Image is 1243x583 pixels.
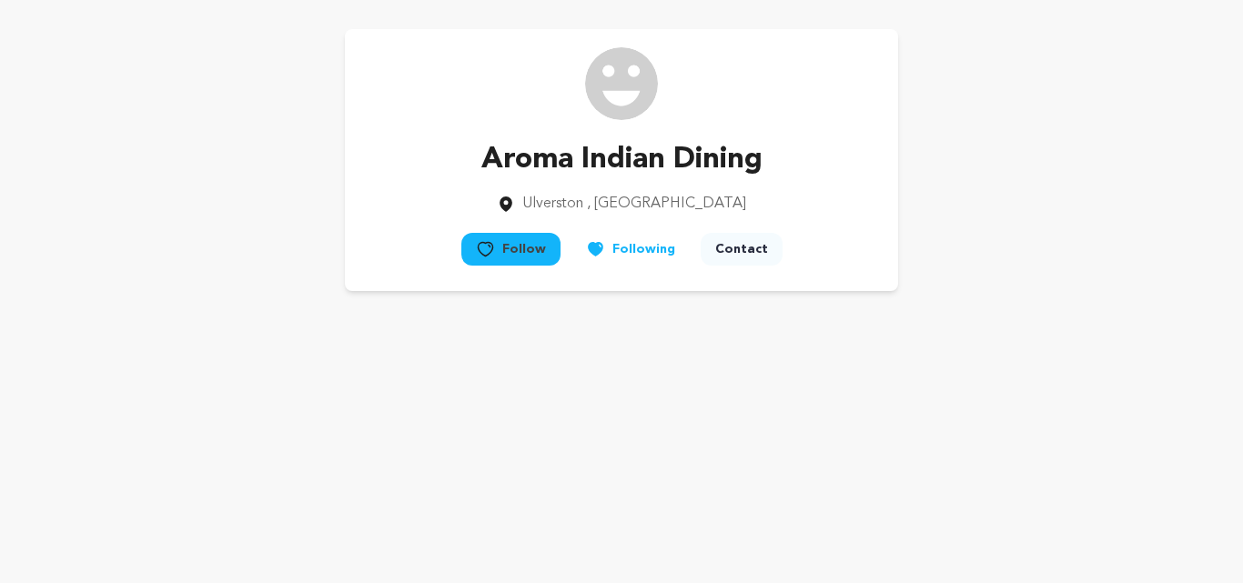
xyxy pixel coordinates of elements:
img: /img/default-images/user/medium/user.png image [585,47,658,120]
span: , [GEOGRAPHIC_DATA] [587,196,746,211]
button: Contact [701,233,783,266]
button: Following [571,233,690,266]
span: Ulverston [522,196,583,211]
button: Follow [461,233,561,266]
p: Aroma Indian Dining [481,138,763,182]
